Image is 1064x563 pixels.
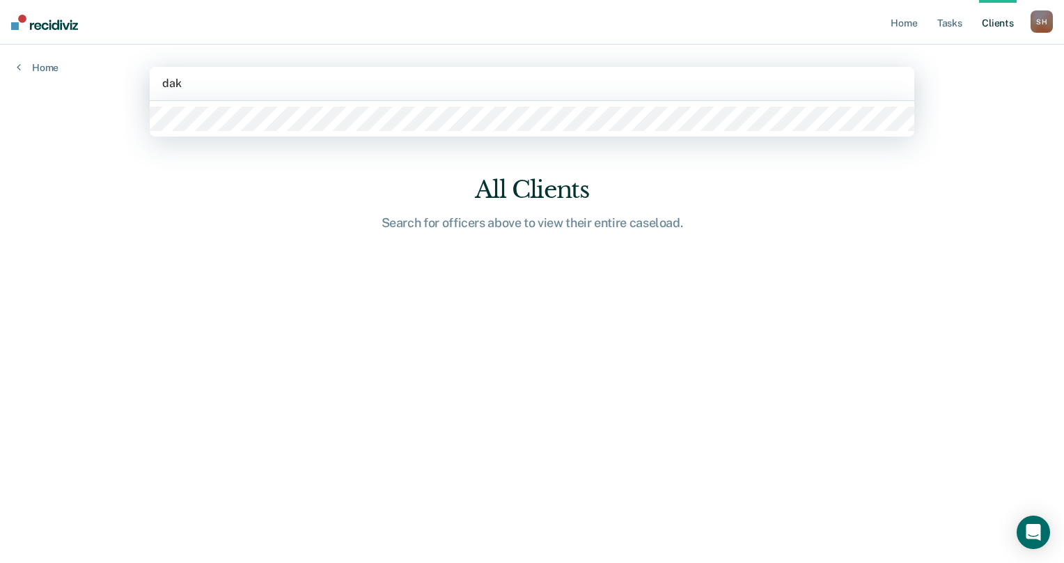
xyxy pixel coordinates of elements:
[17,61,58,74] a: Home
[309,215,755,231] div: Search for officers above to view their entire caseload.
[309,176,755,204] div: All Clients
[1031,10,1053,33] div: S H
[11,15,78,30] img: Recidiviz
[1031,10,1053,33] button: SH
[1017,516,1050,549] div: Open Intercom Messenger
